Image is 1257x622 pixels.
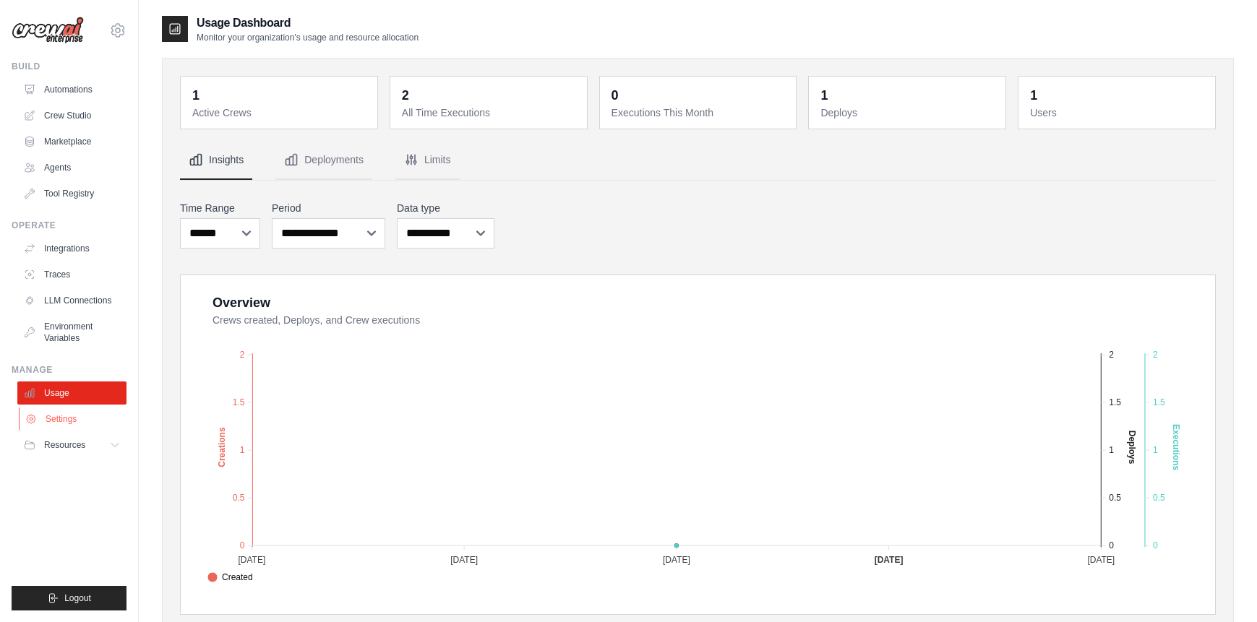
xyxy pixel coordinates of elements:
tspan: 1 [240,445,245,455]
tspan: 0 [240,540,245,550]
a: Marketplace [17,130,126,153]
nav: Tabs [180,141,1216,180]
span: Logout [64,592,91,604]
span: Resources [44,439,85,451]
div: Operate [12,220,126,231]
dt: Deploys [820,105,997,120]
div: 0 [612,85,619,105]
div: 1 [1030,85,1037,105]
button: Limits [395,141,460,180]
dt: Active Crews [192,105,369,120]
button: Insights [180,141,252,180]
text: Creations [217,427,227,467]
div: Overview [213,293,270,313]
a: Agents [17,156,126,179]
tspan: 1.5 [233,397,245,407]
h2: Usage Dashboard [197,14,419,32]
tspan: 1.5 [1153,397,1165,407]
div: 1 [820,85,828,105]
tspan: 0.5 [1153,493,1165,503]
dt: Crews created, Deploys, and Crew executions [213,313,1198,327]
tspan: [DATE] [1087,555,1115,565]
label: Data type [397,201,494,215]
a: Integrations [17,237,126,260]
div: 2 [402,85,409,105]
a: Settings [19,407,128,431]
button: Logout [12,586,126,610]
tspan: 1 [1109,445,1114,455]
label: Time Range [180,201,260,215]
tspan: 1 [1153,445,1158,455]
a: Environment Variables [17,315,126,350]
tspan: 2 [240,350,245,360]
text: Executions [1171,424,1181,470]
tspan: 2 [1109,350,1114,360]
tspan: [DATE] [663,555,690,565]
img: Logo [12,17,84,44]
div: Build [12,61,126,72]
tspan: 2 [1153,350,1158,360]
tspan: 0.5 [233,493,245,503]
a: Automations [17,78,126,101]
text: Deploys [1127,431,1137,465]
a: Crew Studio [17,104,126,127]
dt: Users [1030,105,1206,120]
button: Resources [17,433,126,457]
tspan: 0 [1109,540,1114,550]
a: LLM Connections [17,289,126,312]
dt: All Time Executions [402,105,578,120]
a: Traces [17,263,126,286]
span: Created [207,571,253,584]
tspan: 0 [1153,540,1158,550]
p: Monitor your organization's usage and resource allocation [197,32,419,43]
div: 1 [192,85,200,105]
a: Usage [17,381,126,405]
tspan: [DATE] [238,555,265,565]
dt: Executions This Month [612,105,788,120]
tspan: [DATE] [875,555,904,565]
tspan: 0.5 [1109,493,1121,503]
div: Manage [12,364,126,376]
label: Period [272,201,385,215]
button: Deployments [275,141,372,180]
tspan: [DATE] [450,555,478,565]
a: Tool Registry [17,182,126,205]
tspan: 1.5 [1109,397,1121,407]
